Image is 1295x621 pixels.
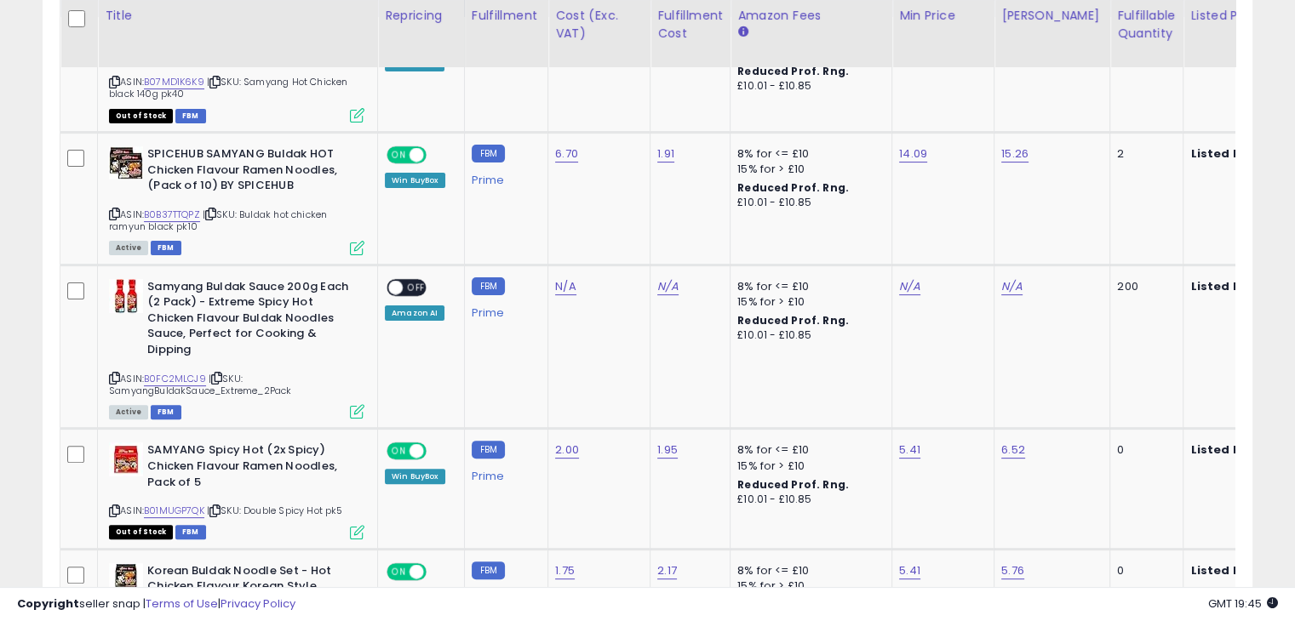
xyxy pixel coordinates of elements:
span: FBM [151,405,181,419]
div: 8% for <= £10 [737,146,879,162]
span: | SKU: Double Spicy Hot pk5 [207,504,343,517]
div: 8% for <= £10 [737,279,879,294]
div: 0 [1117,563,1170,578]
span: 2025-08-15 19:45 GMT [1208,595,1278,612]
span: FBM [175,109,206,123]
b: Samyang Buldak Sauce 200g Each (2 Pack) - Extreme Spicy Hot Chicken Flavour Buldak Noodles Sauce,... [147,279,354,362]
b: Reduced Prof. Rng. [737,313,849,328]
div: £10.01 - £10.85 [737,328,879,343]
div: Amazon Fees [737,7,885,25]
img: 51TBRGs9G+L._SL40_.jpg [109,442,143,476]
a: N/A [899,278,920,295]
a: B07MD1K6K9 [144,75,204,89]
div: Fulfillable Quantity [1117,7,1176,43]
small: FBM [472,441,505,459]
div: 200 [1117,279,1170,294]
div: 8% for <= £10 [737,442,879,458]
span: All listings that are currently out of stock and unavailable for purchase on Amazon [109,109,173,123]
div: ASIN: [109,30,364,121]
div: Cost (Exc. VAT) [555,7,643,43]
a: 1.95 [657,442,678,459]
b: Listed Price: [1190,442,1268,458]
b: Listed Price: [1190,562,1268,578]
a: 1.91 [657,145,674,162]
div: ASIN: [109,146,364,254]
div: Title [105,7,370,25]
div: 15% for > £10 [737,294,879,310]
small: Amazon Fees. [737,25,748,40]
b: Reduced Prof. Rng. [737,64,849,78]
a: N/A [1001,278,1022,295]
strong: Copyright [17,595,79,612]
div: Prime [472,463,535,483]
small: FBM [472,561,505,579]
div: Prime [472,167,535,187]
div: 2 [1117,146,1170,162]
div: ASIN: [109,279,364,418]
a: 6.70 [555,145,578,162]
div: seller snap | | [17,596,295,612]
span: FBM [151,241,181,255]
div: 8% for <= £10 [737,563,879,578]
div: Fulfillment Cost [657,7,723,43]
div: £10.01 - £10.85 [737,79,879,94]
div: £10.01 - £10.85 [737,493,879,507]
span: OFF [424,444,451,459]
div: 15% for > £10 [737,459,879,474]
b: Reduced Prof. Rng. [737,477,849,492]
span: | SKU: SamyangBuldakSauce_Extreme_2Pack [109,372,291,397]
b: SPICEHUB SAMYANG Buldak HOT Chicken Flavour Ramen Noodles, (Pack of 10) BY SPICEHUB [147,146,354,198]
a: 1.75 [555,562,575,579]
a: 6.52 [1001,442,1025,459]
span: OFF [424,148,451,162]
span: | SKU: Buldak hot chicken ramyun black pk10 [109,208,327,233]
div: [PERSON_NAME] [1001,7,1103,25]
span: ON [388,148,410,162]
a: 5.41 [899,562,920,579]
b: Listed Price: [1190,145,1268,162]
a: Terms of Use [146,595,218,612]
a: B0FC2MLCJ9 [144,372,206,386]
a: 5.41 [899,442,920,459]
a: N/A [555,278,576,295]
div: Amazon AI [385,305,444,321]
b: Reduced Prof. Rng. [737,180,849,195]
div: Prime [472,299,535,320]
a: Privacy Policy [221,595,295,612]
a: 14.09 [899,145,927,162]
span: All listings currently available for purchase on Amazon [109,405,148,419]
b: SAMYANG Spicy Hot (2x Spicy) Chicken Flavour Ramen Noodles, Pack of 5 [147,442,354,494]
div: ASIN: [109,442,364,537]
div: Min Price [899,7,987,25]
small: FBM [472,145,505,162]
div: £10.01 - £10.85 [737,196,879,210]
span: | SKU: Samyang Hot Chicken black 140g pk40 [109,75,347,100]
a: 2.00 [555,442,579,459]
a: N/A [657,278,678,295]
img: 51+xYr+0MEL._SL40_.jpg [109,279,143,313]
div: 0 [1117,442,1170,458]
small: FBM [472,277,505,295]
span: All listings that are currently out of stock and unavailable for purchase on Amazon [109,525,173,539]
b: Listed Price: [1190,278,1268,294]
div: Win BuyBox [385,173,445,188]
a: B01MUGP7QK [144,504,204,518]
span: ON [388,564,410,578]
a: B0B37TTQPZ [144,208,200,222]
div: Repricing [385,7,457,25]
div: Fulfillment [472,7,541,25]
span: FBM [175,525,206,539]
a: 2.17 [657,562,677,579]
span: OFF [403,280,430,294]
a: 15.26 [1001,145,1029,162]
span: ON [388,444,410,459]
img: 516mB1fc8KL._SL40_.jpg [109,146,143,179]
div: Win BuyBox [385,469,445,484]
a: 5.76 [1001,562,1024,579]
span: All listings currently available for purchase on Amazon [109,241,148,255]
div: 15% for > £10 [737,162,879,177]
img: 51nT1O6cI3L._SL40_.jpg [109,563,143,588]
